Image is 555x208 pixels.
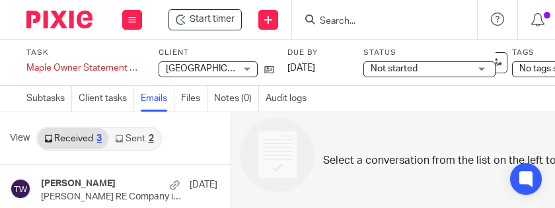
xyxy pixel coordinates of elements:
img: Pixie [26,11,92,28]
p: [DATE] [190,178,217,191]
div: Maple Owner Statement Reconciliation [26,61,142,75]
label: Due by [287,48,347,58]
label: Status [363,48,496,58]
span: Not started [371,64,418,73]
a: Received3 [38,128,108,149]
h4: [PERSON_NAME] [41,178,116,190]
label: Client [159,48,274,58]
a: Client tasks [79,86,134,112]
span: View [10,131,30,145]
img: svg%3E [10,178,31,199]
div: 3 [96,134,102,143]
a: Audit logs [266,86,313,112]
img: image [231,109,323,201]
span: Start timer [190,13,235,26]
label: Task [26,48,142,58]
a: Subtasks [26,86,72,112]
a: Notes (0) [214,86,259,112]
a: Emails [141,86,174,112]
a: Files [181,86,207,112]
input: Search [318,16,437,28]
span: [DATE] [287,63,315,73]
div: Maple Avenue 3404, LLC - Maple Owner Statement Reconciliation [168,9,242,30]
p: [PERSON_NAME] RE Company info to review [41,191,182,203]
a: Sent2 [108,128,160,149]
div: 2 [149,134,154,143]
span: [GEOGRAPHIC_DATA] 3404, LLC [166,64,301,73]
